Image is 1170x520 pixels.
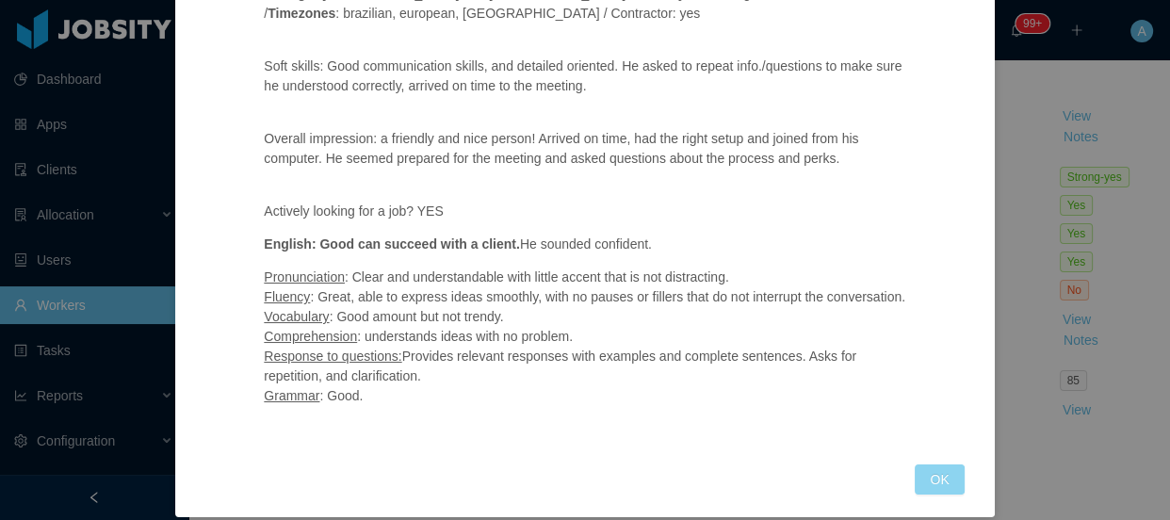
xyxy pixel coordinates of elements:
p: Soft skills: Good communication skills, and detailed oriented. He asked to repeat info./questions... [264,57,911,96]
p: : Clear and understandable with little accent that is not distracting. : Great, able to express i... [264,268,911,406]
ins: Grammar [264,388,319,403]
ins: Comprehension [264,329,357,344]
strong: English: Good can succeed with a client. [264,236,520,252]
ins: Response to questions: [264,349,401,364]
p: Actively looking for a job? YES [264,202,911,221]
p: Overall impression: a friendly and nice person! Arrived on time, had the right setup and joined f... [264,129,911,169]
ins: Vocabulary [264,309,329,324]
strong: Timezones [268,6,335,21]
button: OK [915,464,964,495]
ins: Fluency [264,289,310,304]
ins: Pronunciation [264,269,345,284]
p: He sounded confident. [264,235,911,254]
